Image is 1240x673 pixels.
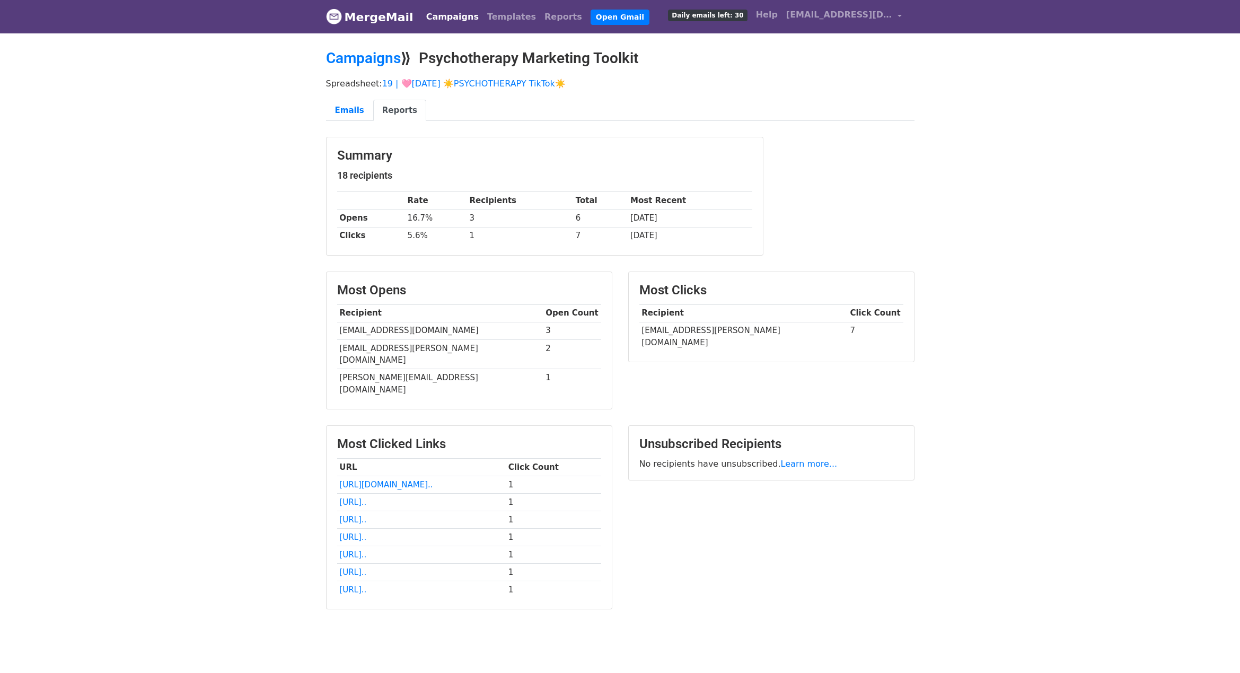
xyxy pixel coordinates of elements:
[326,8,342,24] img: MergeMail logo
[628,227,752,244] td: [DATE]
[628,192,752,209] th: Most Recent
[467,192,573,209] th: Recipients
[483,6,540,28] a: Templates
[543,304,601,322] th: Open Count
[506,511,601,529] td: 1
[339,567,366,577] a: [URL]..
[326,100,373,121] a: Emails
[591,10,649,25] a: Open Gmail
[382,78,566,89] a: 19 | 🩷[DATE] ☀️PSYCHOTHERAPY TikTok☀️
[639,322,848,351] td: [EMAIL_ADDRESS][PERSON_NAME][DOMAIN_NAME]
[337,322,543,339] td: [EMAIL_ADDRESS][DOMAIN_NAME]
[628,209,752,227] td: [DATE]
[506,476,601,493] td: 1
[326,49,914,67] h2: ⟫ Psychotherapy Marketing Toolkit
[848,322,903,351] td: 7
[339,480,433,490] a: [URL][DOMAIN_NAME]..
[337,170,752,181] h5: 18 recipients
[339,585,366,595] a: [URL]..
[337,148,752,163] h3: Summary
[506,458,601,476] th: Click Count
[543,369,601,398] td: 1
[752,4,782,25] a: Help
[337,458,506,476] th: URL
[639,436,903,452] h3: Unsubscribed Recipients
[506,493,601,511] td: 1
[573,192,628,209] th: Total
[506,529,601,546] td: 1
[573,227,628,244] td: 7
[337,283,601,298] h3: Most Opens
[639,304,848,322] th: Recipient
[373,100,426,121] a: Reports
[337,339,543,369] td: [EMAIL_ADDRESS][PERSON_NAME][DOMAIN_NAME]
[543,339,601,369] td: 2
[339,532,366,542] a: [URL]..
[337,436,601,452] h3: Most Clicked Links
[339,550,366,560] a: [URL]..
[467,209,573,227] td: 3
[848,304,903,322] th: Click Count
[326,78,914,89] p: Spreadsheet:
[573,209,628,227] td: 6
[506,546,601,564] td: 1
[422,6,483,28] a: Campaigns
[467,227,573,244] td: 1
[782,4,906,29] a: [EMAIL_ADDRESS][DOMAIN_NAME]
[337,369,543,398] td: [PERSON_NAME][EMAIL_ADDRESS][DOMAIN_NAME]
[1187,622,1240,673] iframe: Chat Widget
[326,49,401,67] a: Campaigns
[506,581,601,599] td: 1
[339,515,366,525] a: [URL]..
[337,209,405,227] th: Opens
[326,6,414,28] a: MergeMail
[668,10,747,21] span: Daily emails left: 30
[405,192,467,209] th: Rate
[540,6,586,28] a: Reports
[786,8,892,21] span: [EMAIL_ADDRESS][DOMAIN_NAME]
[543,322,601,339] td: 3
[639,458,903,469] p: No recipients have unsubscribed.
[405,209,467,227] td: 16.7%
[337,304,543,322] th: Recipient
[339,497,366,507] a: [URL]..
[781,459,838,469] a: Learn more...
[639,283,903,298] h3: Most Clicks
[506,564,601,581] td: 1
[664,4,751,25] a: Daily emails left: 30
[337,227,405,244] th: Clicks
[405,227,467,244] td: 5.6%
